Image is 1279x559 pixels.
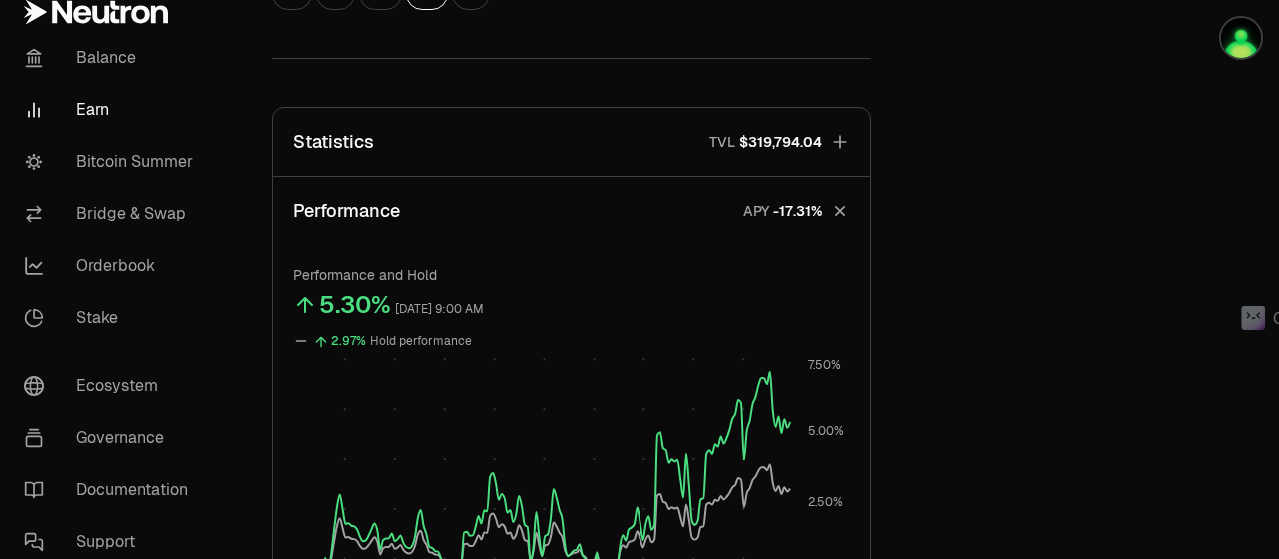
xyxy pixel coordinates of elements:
[808,494,843,510] tspan: 2.50%
[293,197,400,225] p: Performance
[319,289,391,321] div: 5.30%
[709,132,735,152] p: TVL
[743,201,769,222] p: APY
[8,412,216,464] a: Governance
[808,357,841,373] tspan: 7.50%
[8,136,216,188] a: Bitcoin Summer
[8,32,216,84] a: Balance
[739,132,822,152] span: $319,794.04
[8,292,216,344] a: Stake
[273,177,870,245] button: PerformanceAPY
[8,188,216,240] a: Bridge & Swap
[395,298,484,321] div: [DATE] 9:00 AM
[808,423,844,439] tspan: 5.00%
[293,265,850,285] p: Performance and Hold
[8,360,216,412] a: Ecosystem
[331,330,366,353] div: 2.97%
[370,330,472,353] div: Hold performance
[293,128,374,156] p: Statistics
[8,464,216,516] a: Documentation
[1221,18,1261,58] img: Kycka wallet
[273,108,870,176] button: StatisticsTVL$319,794.04
[8,84,216,136] a: Earn
[8,240,216,292] a: Orderbook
